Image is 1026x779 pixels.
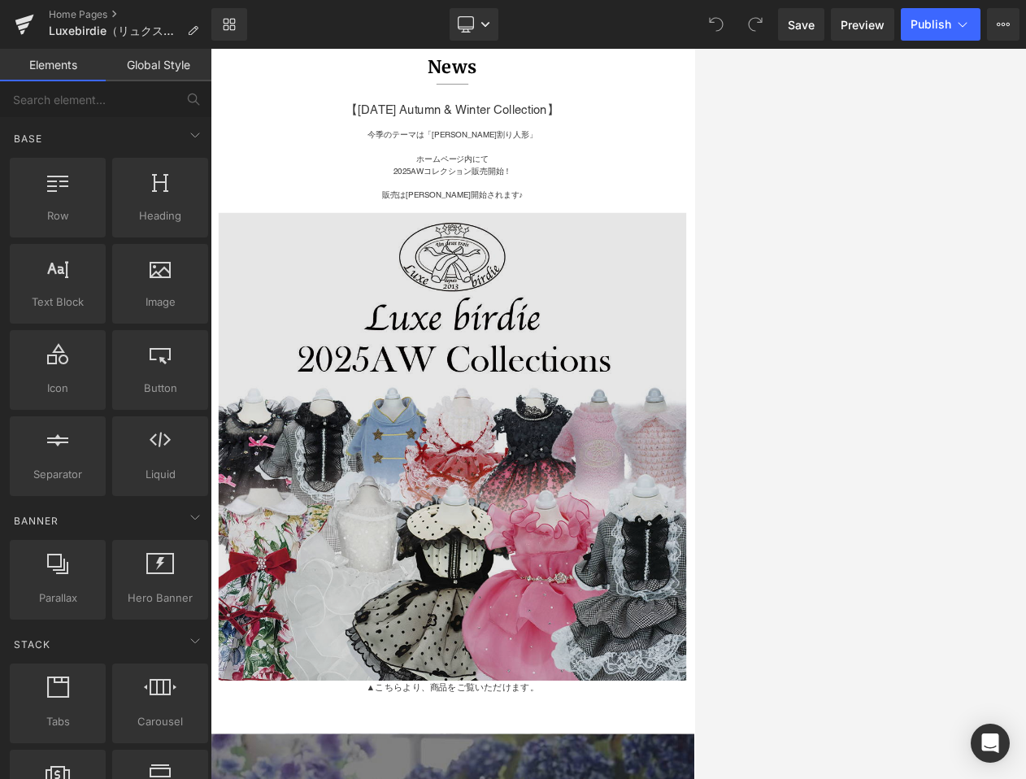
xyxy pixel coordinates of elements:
[15,713,101,730] span: Tabs
[15,466,101,483] span: Separator
[971,724,1010,763] div: Open Intercom Messenger
[16,109,967,138] h1: 【[DATE] Autumn & Winter Collection】
[739,8,772,41] button: Redo
[841,16,885,33] span: Preview
[12,131,44,146] span: Base
[831,8,894,41] a: Preview
[442,14,542,59] font: News
[320,165,664,185] span: 今季のテーマは「[PERSON_NAME]割り人形」
[15,590,101,607] span: Parallax
[117,207,203,224] span: Heading
[211,8,247,41] a: New Library
[788,16,815,33] span: Save
[117,713,203,730] span: Carousel
[372,238,612,258] span: 2025AWコレクション販売開始！
[911,18,951,31] span: Publish
[15,207,101,224] span: Row
[117,466,203,483] span: Liquid
[49,8,211,21] a: Home Pages
[16,211,967,236] p: ホームページ内にて
[16,285,967,309] p: 販売は[PERSON_NAME]開始されます♪
[12,513,60,529] span: Banner
[117,590,203,607] span: Hero Banner
[15,294,101,311] span: Text Block
[117,294,203,311] span: Image
[901,8,980,41] button: Publish
[12,637,52,652] span: Stack
[49,24,180,37] span: Luxebirdie（リュクスバーディ）|小型犬とのリュクスな生活を楽しむためのラグジュアリーでハイテイストなブランド
[700,8,733,41] button: Undo
[117,380,203,397] span: Button
[987,8,1019,41] button: More
[15,380,101,397] span: Icon
[106,49,211,81] a: Global Style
